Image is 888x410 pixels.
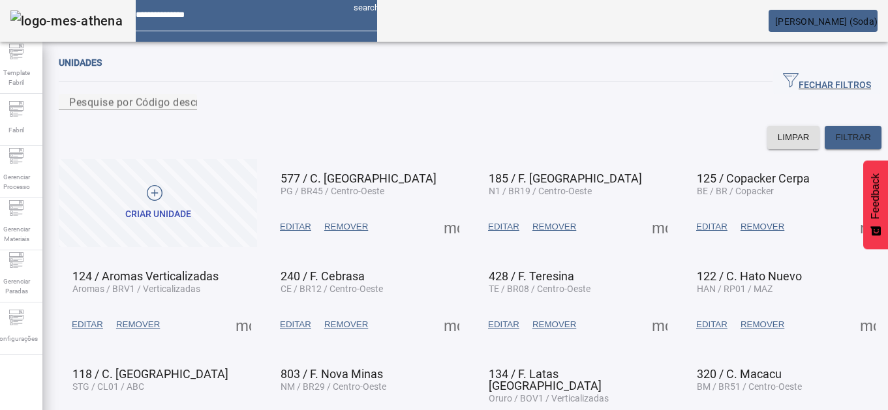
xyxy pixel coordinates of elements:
span: REMOVER [532,318,576,331]
span: EDITAR [280,220,311,233]
mat-label: Pesquise por Código descrição ou sigla [69,96,262,108]
button: Mais [648,215,671,239]
span: NM / BR29 / Centro-Oeste [281,381,386,392]
button: Mais [232,313,255,336]
span: REMOVER [741,220,784,233]
button: REMOVER [318,215,375,239]
span: STG / CL01 / ABC [72,381,144,392]
span: EDITAR [72,318,103,331]
button: Feedback - Mostrar pesquisa [863,160,888,249]
span: REMOVER [324,318,368,331]
button: Mais [856,215,880,239]
span: 118 / C. [GEOGRAPHIC_DATA] [72,367,228,381]
button: REMOVER [110,313,166,336]
button: Mais [440,313,463,336]
button: EDITAR [690,215,734,239]
button: FILTRAR [825,126,881,149]
span: BE / BR / Copacker [697,186,774,196]
span: EDITAR [280,318,311,331]
span: Unidades [59,57,102,68]
button: EDITAR [65,313,110,336]
span: 577 / C. [GEOGRAPHIC_DATA] [281,171,436,185]
span: FILTRAR [835,131,871,144]
span: 803 / F. Nova Minas [281,367,383,381]
span: EDITAR [488,220,519,233]
span: [PERSON_NAME] (Soda) [775,16,878,27]
span: Aromas / BRV1 / Verticalizadas [72,284,200,294]
button: Criar unidade [59,159,257,247]
span: PG / BR45 / Centro-Oeste [281,186,384,196]
span: 125 / Copacker Cerpa [697,171,810,185]
span: 185 / F. [GEOGRAPHIC_DATA] [489,171,642,185]
span: EDITAR [488,318,519,331]
span: REMOVER [741,318,784,331]
button: REMOVER [734,313,791,336]
span: LIMPAR [778,131,810,144]
span: 428 / F. Teresina [489,269,574,283]
button: EDITAR [273,313,318,336]
button: FECHAR FILTROS [773,70,881,94]
span: 134 / F. Latas [GEOGRAPHIC_DATA] [489,367,602,392]
span: CE / BR12 / Centro-Oeste [281,284,383,294]
span: BM / BR51 / Centro-Oeste [697,381,802,392]
button: Mais [440,215,463,239]
button: LIMPAR [767,126,820,149]
span: REMOVER [324,220,368,233]
button: REMOVER [734,215,791,239]
span: HAN / RP01 / MAZ [697,284,773,294]
span: EDITAR [696,318,727,331]
img: logo-mes-athena [10,10,123,31]
button: REMOVER [526,215,583,239]
span: EDITAR [696,220,727,233]
button: REMOVER [318,313,375,336]
span: TE / BR08 / Centro-Oeste [489,284,590,294]
span: REMOVER [532,220,576,233]
span: Fabril [5,121,28,139]
span: 320 / C. Macacu [697,367,782,381]
button: Mais [856,313,880,336]
span: N1 / BR19 / Centro-Oeste [489,186,592,196]
span: REMOVER [116,318,160,331]
span: Feedback [870,173,881,219]
button: REMOVER [526,313,583,336]
button: EDITAR [482,215,526,239]
span: 124 / Aromas Verticalizadas [72,269,219,283]
button: EDITAR [273,215,318,239]
button: EDITAR [482,313,526,336]
div: Criar unidade [125,208,191,221]
button: EDITAR [690,313,734,336]
span: 122 / C. Hato Nuevo [697,269,802,283]
span: FECHAR FILTROS [783,72,871,92]
button: Mais [648,313,671,336]
span: 240 / F. Cebrasa [281,269,365,283]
